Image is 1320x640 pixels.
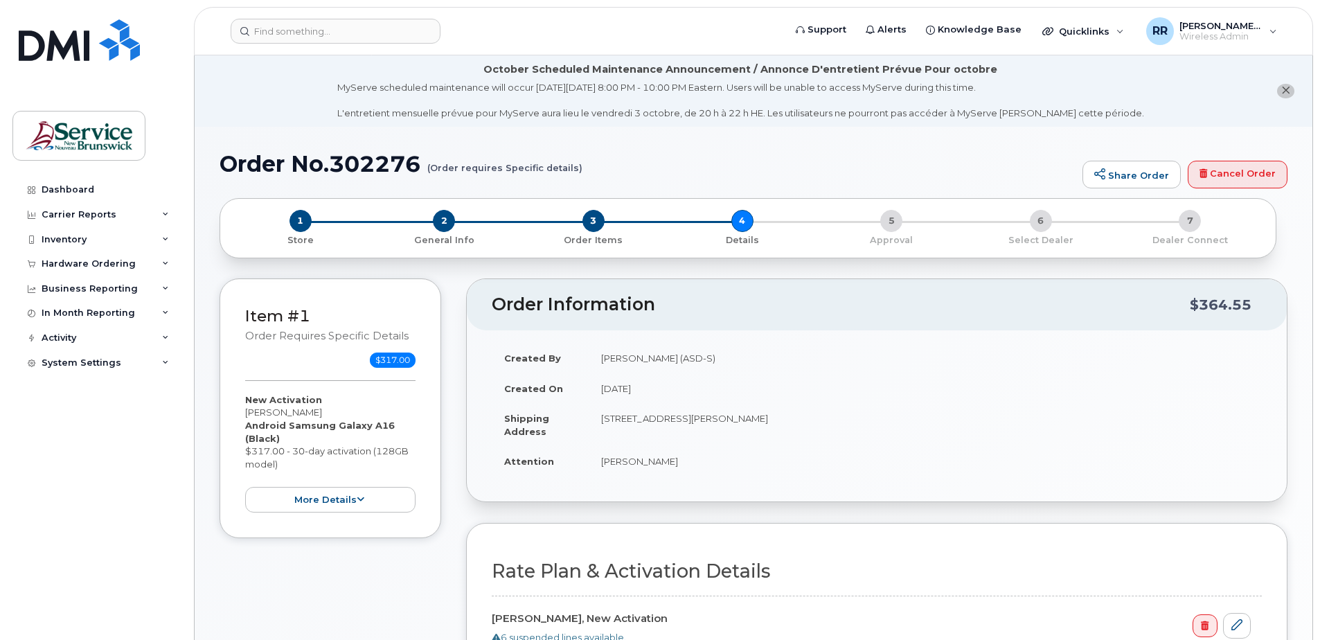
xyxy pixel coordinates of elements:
strong: Created On [504,383,563,394]
a: Share Order [1082,161,1181,188]
td: [STREET_ADDRESS][PERSON_NAME] [589,403,1262,446]
a: 2 General Info [369,232,518,247]
small: (Order requires Specific details) [427,152,582,173]
p: General Info [375,234,512,247]
a: 1 Store [231,232,369,247]
h2: Rate Plan & Activation Details [492,561,1262,582]
p: Store [237,234,364,247]
td: [PERSON_NAME] (ASD-S) [589,343,1262,373]
div: MyServe scheduled maintenance will occur [DATE][DATE] 8:00 PM - 10:00 PM Eastern. Users will be u... [337,81,1144,120]
p: Order Items [524,234,662,247]
span: 3 [582,210,605,232]
small: Order requires Specific details [245,330,409,342]
button: more details [245,487,416,513]
h4: [PERSON_NAME], New Activation [492,613,1251,625]
div: October Scheduled Maintenance Announcement / Annonce D'entretient Prévue Pour octobre [483,62,997,77]
strong: New Activation [245,394,322,405]
strong: Shipping Address [504,413,549,437]
td: [DATE] [589,373,1262,404]
strong: Created By [504,353,561,364]
div: $364.55 [1190,292,1251,318]
a: 3 Order Items [519,232,668,247]
strong: Attention [504,456,554,467]
a: Item #1 [245,306,310,326]
span: 1 [289,210,312,232]
div: [PERSON_NAME] $317.00 - 30-day activation (128GB model) [245,393,416,513]
h2: Order Information [492,295,1190,314]
button: close notification [1277,84,1294,98]
strong: Android Samsung Galaxy A16 (Black) [245,420,395,444]
span: 2 [433,210,455,232]
td: [PERSON_NAME] [589,446,1262,477]
span: $317.00 [370,353,416,368]
a: Cancel Order [1188,161,1287,188]
h1: Order No.302276 [220,152,1076,176]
